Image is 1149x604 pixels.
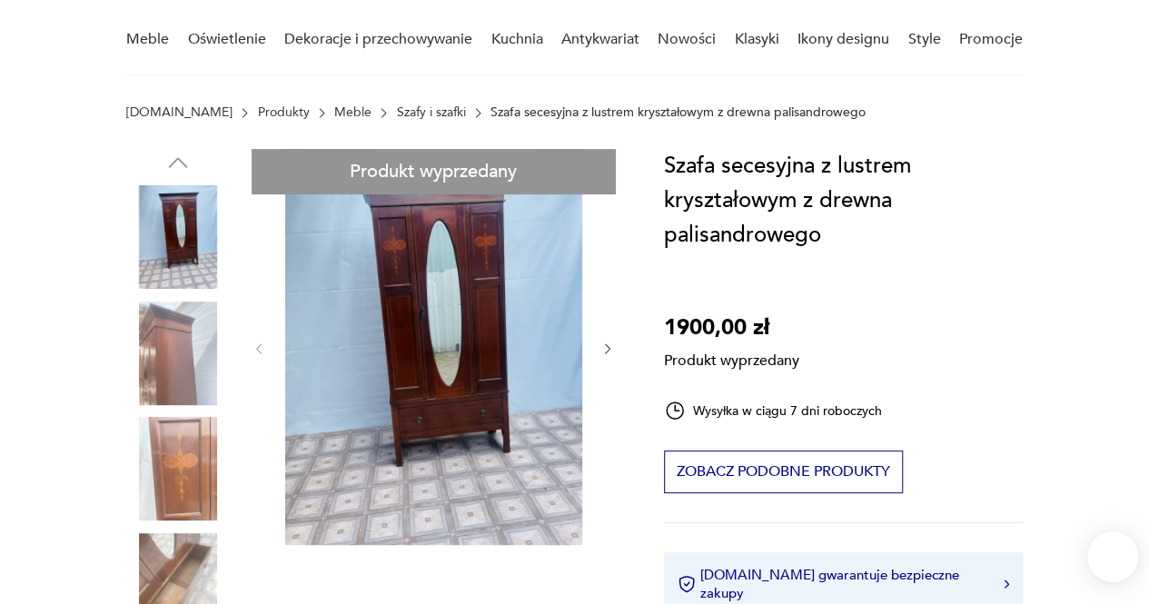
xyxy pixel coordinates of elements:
[284,5,472,74] a: Dekoracje i przechowywanie
[664,345,799,371] p: Produkt wyprzedany
[664,400,882,421] div: Wysyłka w ciągu 7 dni roboczych
[678,566,1009,602] button: [DOMAIN_NAME] gwarantuje bezpieczne zakupy
[126,5,169,74] a: Meble
[126,105,233,120] a: [DOMAIN_NAME]
[907,5,940,74] a: Style
[490,105,866,120] p: Szafa secesyjna z lustrem kryształowym z drewna palisandrowego
[664,149,1023,252] h1: Szafa secesyjna z lustrem kryształowym z drewna palisandrowego
[658,5,716,74] a: Nowości
[561,5,639,74] a: Antykwariat
[797,5,889,74] a: Ikony designu
[735,5,779,74] a: Klasyki
[1087,531,1138,582] iframe: Smartsupp widget button
[490,5,542,74] a: Kuchnia
[258,105,310,120] a: Produkty
[664,451,903,493] button: Zobacz podobne produkty
[1004,579,1009,589] img: Ikona strzałki w prawo
[397,105,466,120] a: Szafy i szafki
[959,5,1023,74] a: Promocje
[334,105,371,120] a: Meble
[188,5,266,74] a: Oświetlenie
[664,311,799,345] p: 1900,00 zł
[678,575,696,593] img: Ikona certyfikatu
